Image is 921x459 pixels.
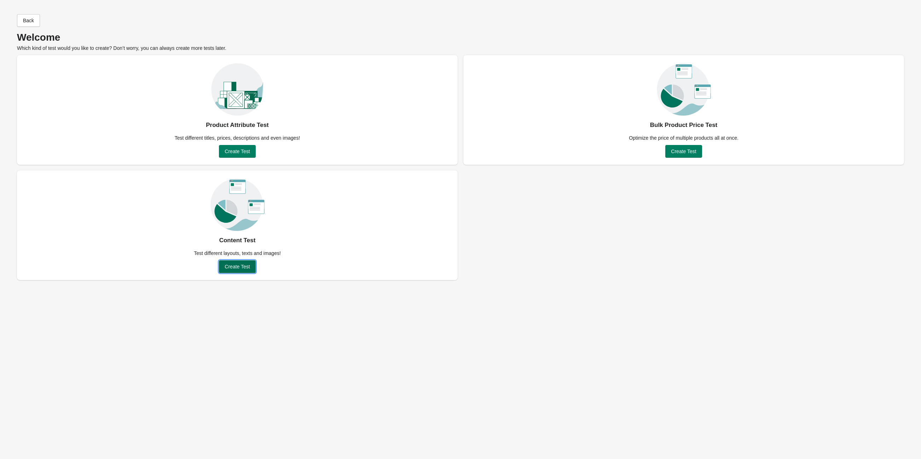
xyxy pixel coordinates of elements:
[671,149,696,154] span: Create Test
[17,14,40,27] button: Back
[17,34,904,41] p: Welcome
[219,145,255,158] button: Create Test
[17,34,904,52] div: Which kind of test would you like to create? Don’t worry, you can always create more tests later.
[23,18,34,23] span: Back
[190,250,285,257] div: Test different layouts, texts and images!
[650,120,718,131] div: Bulk Product Price Test
[170,134,305,141] div: Test different titles, prices, descriptions and even images!
[206,120,269,131] div: Product Attribute Test
[625,134,743,141] div: Optimize the price of multiple products all at once.
[219,235,256,246] div: Content Test
[219,260,255,273] button: Create Test
[225,264,250,269] span: Create Test
[665,145,702,158] button: Create Test
[225,149,250,154] span: Create Test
